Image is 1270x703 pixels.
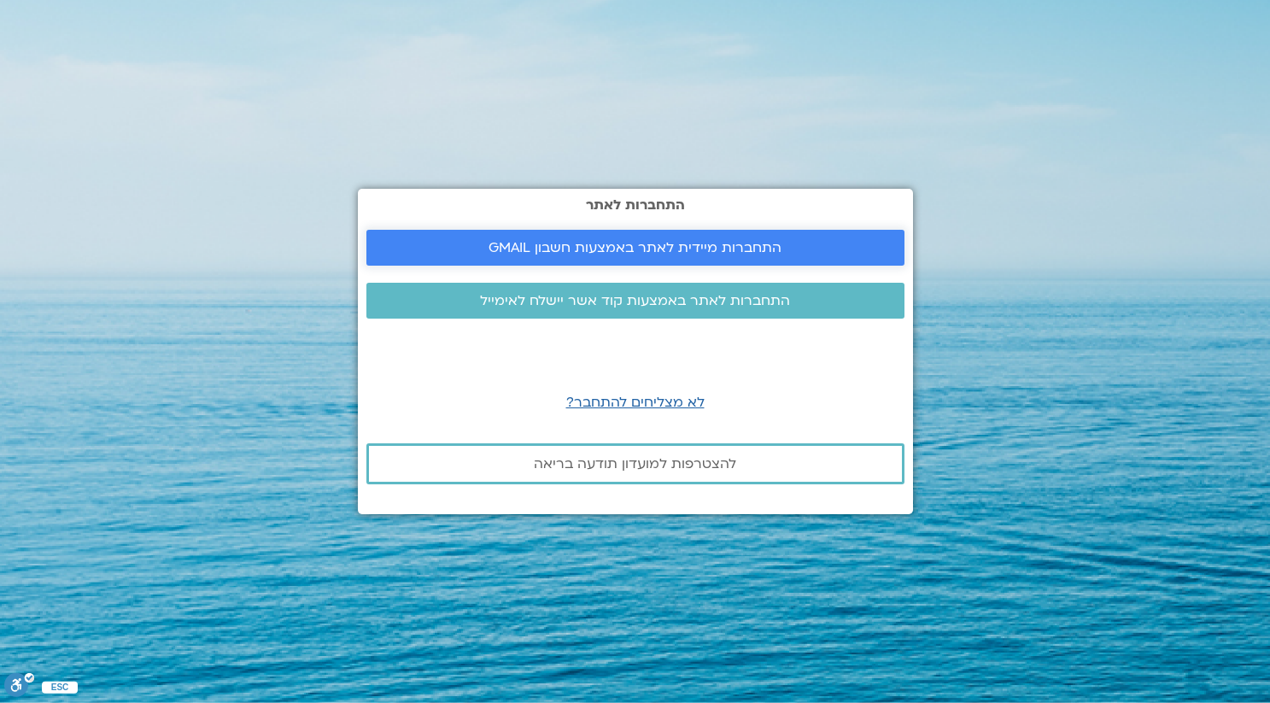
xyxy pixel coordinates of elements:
span: התחברות לאתר באמצעות קוד אשר יישלח לאימייל [480,293,790,308]
a: לא מצליחים להתחבר? [566,393,705,412]
a: התחברות מיידית לאתר באמצעות חשבון GMAIL [366,230,904,266]
a: התחברות לאתר באמצעות קוד אשר יישלח לאימייל [366,283,904,319]
span: להצטרפות למועדון תודעה בריאה [534,456,736,472]
h2: התחברות לאתר [366,197,904,213]
a: להצטרפות למועדון תודעה בריאה [366,443,904,484]
span: התחברות מיידית לאתר באמצעות חשבון GMAIL [489,240,781,255]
